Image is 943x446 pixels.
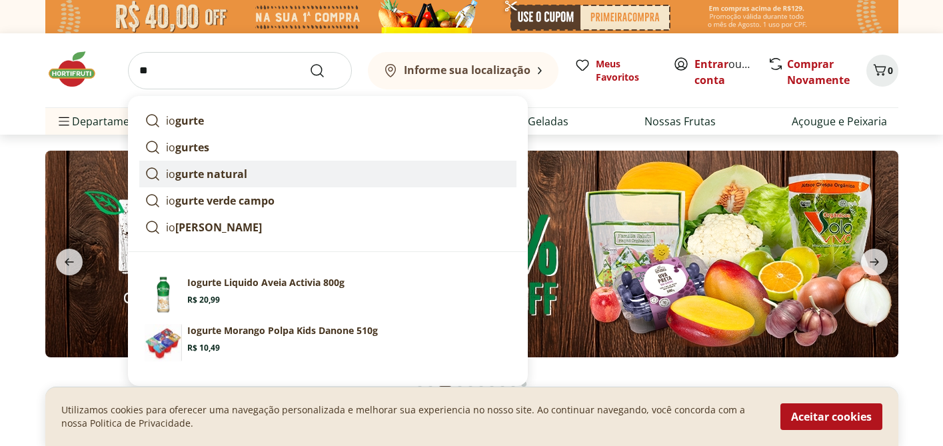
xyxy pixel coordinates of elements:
p: Iogurte Morango Polpa Kids Danone 510g [187,324,378,337]
img: Iogurte Morango Polpa Kids Danone 510g [145,324,182,361]
strong: [PERSON_NAME] [175,220,262,235]
strong: gurte natural [175,167,247,181]
strong: gurtes [175,140,209,155]
a: Criar conta [694,57,768,87]
p: io [166,113,204,129]
button: Aceitar cookies [780,403,882,430]
span: Departamentos [56,105,152,137]
a: Açougue e Peixaria [792,113,887,129]
p: Iogurte Liquido Aveia Activia 800g [187,276,345,289]
p: Utilizamos cookies para oferecer uma navegação personalizada e melhorar sua experiencia no nosso ... [61,403,764,430]
strong: gurte [175,113,204,128]
p: io [166,166,247,182]
input: search [128,52,352,89]
a: iogurte natural [139,161,516,187]
b: Informe sua localização [404,63,530,77]
p: io [166,219,262,235]
a: Iogurte Morango Polpa Kids Danone 510gIogurte Morango Polpa Kids Danone 510gR$ 10,49 [139,319,516,367]
a: Iogurte Liquido Aveia Activia 800gIogurte Liquido Aveia Activia 800gR$ 20,99 [139,271,516,319]
a: Meus Favoritos [574,57,657,84]
img: Iogurte Liquido Aveia Activia 800g [145,276,182,313]
span: R$ 20,99 [187,295,220,305]
a: Nossas Frutas [644,113,716,129]
button: next [850,249,898,275]
button: Carrinho [866,55,898,87]
button: previous [45,249,93,275]
span: R$ 10,49 [187,343,220,353]
a: iogurte verde campo [139,187,516,214]
p: io [166,193,275,209]
a: Comprar Novamente [787,57,850,87]
button: Informe sua localização [368,52,558,89]
a: iogurtes [139,134,516,161]
button: Submit Search [309,63,341,79]
a: io[PERSON_NAME] [139,214,516,241]
span: 0 [888,64,893,77]
span: Meus Favoritos [596,57,657,84]
strong: gurte verde campo [175,193,275,208]
button: Menu [56,105,72,137]
span: ou [694,56,754,88]
img: Hortifruti [45,49,112,89]
p: io [166,139,209,155]
a: iogurte [139,107,516,134]
a: Entrar [694,57,728,71]
button: Go to page 10 from fs-carousel [518,368,529,400]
